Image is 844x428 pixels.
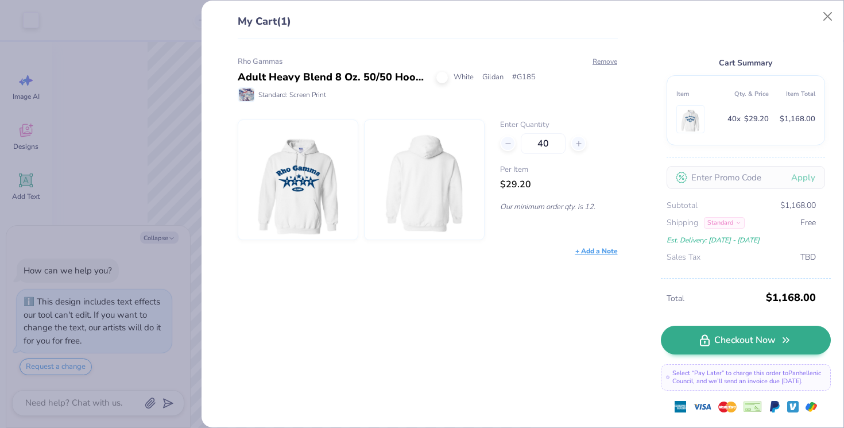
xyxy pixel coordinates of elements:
[800,217,816,229] span: Free
[769,85,815,103] th: Item Total
[521,133,566,154] input: – –
[661,326,831,354] a: Checkout Now
[500,178,531,191] span: $29.20
[744,401,762,412] img: cheque
[661,364,831,391] div: Select “Pay Later” to charge this order to Panhellenic Council , and we’ll send an invoice due [D...
[454,72,474,83] span: White
[727,113,741,126] span: 40 x
[238,56,618,68] div: Rho Gammas
[679,106,702,133] img: Gildan G185
[500,202,617,212] p: Our minimum order qty. is 12.
[667,234,816,246] div: Est. Delivery: [DATE] - [DATE]
[769,401,780,412] img: Paypal
[780,113,815,126] span: $1,168.00
[718,398,737,416] img: master-card
[482,72,504,83] span: Gildan
[500,119,617,131] label: Enter Quantity
[667,251,700,264] span: Sales Tax
[806,401,817,412] img: GPay
[704,217,745,229] div: Standard
[766,287,816,308] span: $1,168.00
[238,14,618,39] div: My Cart (1)
[238,70,428,85] div: Adult Heavy Blend 8 Oz. 50/50 Hooded Sweatshirt
[693,398,711,416] img: visa
[512,72,536,83] span: # G185
[744,113,769,126] span: $29.20
[787,401,799,412] img: Venmo
[722,85,769,103] th: Qty. & Price
[780,199,816,212] span: $1,168.00
[800,251,816,264] span: TBD
[375,120,474,240] img: Gildan G185
[592,56,618,67] button: Remove
[249,120,347,240] img: Gildan G185
[667,292,762,305] span: Total
[676,85,723,103] th: Item
[239,88,254,101] img: Standard: Screen Print
[258,90,326,100] span: Standard: Screen Print
[667,199,698,212] span: Subtotal
[817,6,839,28] button: Close
[667,217,698,229] span: Shipping
[575,246,618,256] div: + Add a Note
[500,164,617,176] span: Per Item
[667,166,825,189] input: Enter Promo Code
[675,401,686,412] img: express
[667,56,825,70] div: Cart Summary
